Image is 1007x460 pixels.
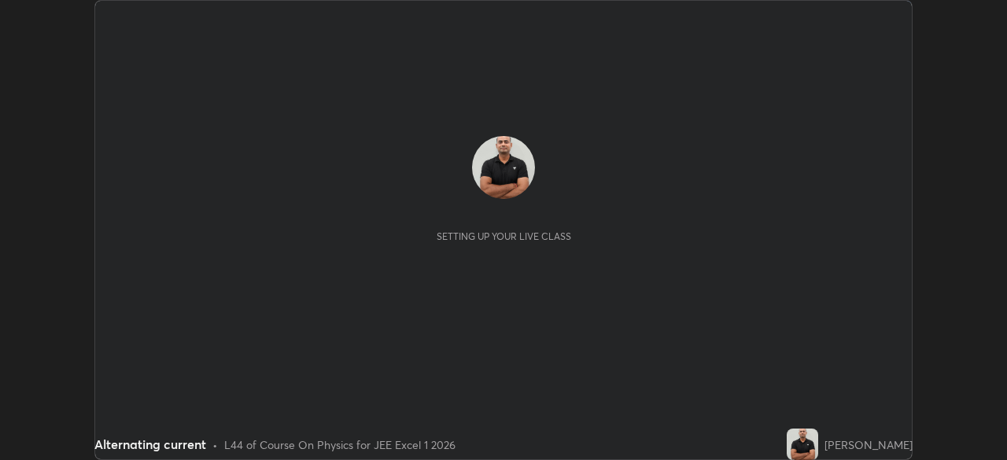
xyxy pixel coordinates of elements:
[94,435,206,454] div: Alternating current
[472,136,535,199] img: a183ceb4c4e046f7af72081f627da574.jpg
[437,230,571,242] div: Setting up your live class
[787,429,818,460] img: a183ceb4c4e046f7af72081f627da574.jpg
[824,436,913,453] div: [PERSON_NAME]
[212,436,218,453] div: •
[224,436,456,453] div: L44 of Course On Physics for JEE Excel 1 2026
